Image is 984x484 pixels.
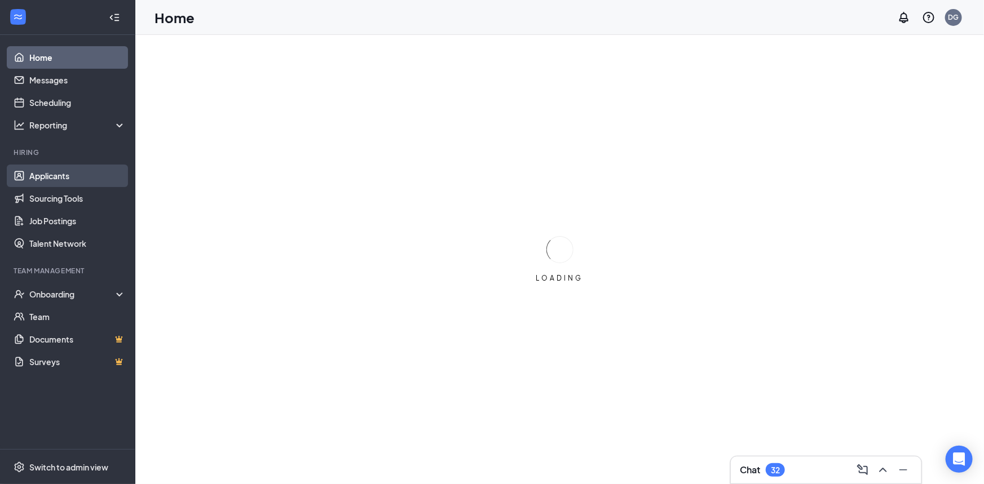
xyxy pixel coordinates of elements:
[532,273,588,283] div: LOADING
[897,11,911,24] svg: Notifications
[12,11,24,23] svg: WorkstreamLogo
[29,232,126,255] a: Talent Network
[29,288,116,300] div: Onboarding
[874,461,892,479] button: ChevronUp
[155,8,195,27] h1: Home
[29,69,126,91] a: Messages
[29,461,108,473] div: Switch to admin view
[29,46,126,69] a: Home
[29,350,126,373] a: SurveysCrown
[856,463,870,477] svg: ComposeMessage
[14,148,123,157] div: Hiring
[29,210,126,232] a: Job Postings
[29,328,126,350] a: DocumentsCrown
[29,91,126,114] a: Scheduling
[922,11,936,24] svg: QuestionInfo
[740,464,760,476] h3: Chat
[109,12,120,23] svg: Collapse
[14,119,25,131] svg: Analysis
[14,266,123,276] div: Team Management
[876,463,890,477] svg: ChevronUp
[14,288,25,300] svg: UserCheck
[854,461,872,479] button: ComposeMessage
[894,461,912,479] button: Minimize
[29,165,126,187] a: Applicants
[29,187,126,210] a: Sourcing Tools
[948,12,959,22] div: DG
[29,119,126,131] div: Reporting
[29,305,126,328] a: Team
[946,446,973,473] div: Open Intercom Messenger
[771,465,780,475] div: 32
[897,463,910,477] svg: Minimize
[14,461,25,473] svg: Settings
